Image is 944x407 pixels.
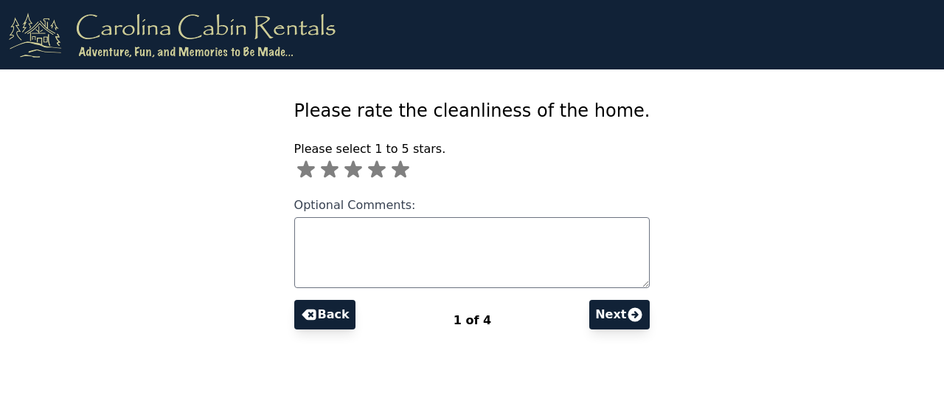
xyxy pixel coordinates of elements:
[294,100,650,121] span: Please rate the cleanliness of the home.
[294,217,650,288] textarea: Optional Comments:
[454,313,491,327] span: 1 of 4
[294,300,355,329] button: Back
[589,300,650,329] button: Next
[294,198,416,212] span: Optional Comments:
[9,12,336,58] img: logo.png
[294,140,650,158] p: Please select 1 to 5 stars.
